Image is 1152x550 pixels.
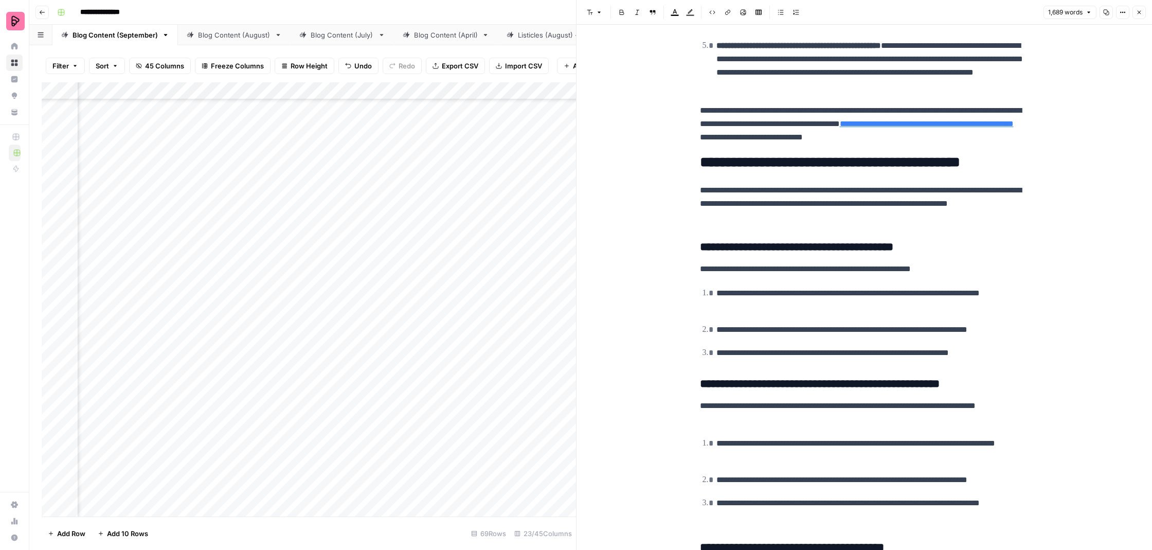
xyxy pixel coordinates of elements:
button: Undo [338,58,379,74]
button: 1,689 words [1043,6,1096,19]
button: Help + Support [6,529,23,546]
a: Browse [6,55,23,71]
span: Import CSV [505,61,542,71]
span: Freeze Columns [211,61,264,71]
a: Usage [6,513,23,529]
a: Blog Content (July) [291,25,394,45]
span: Add Row [57,528,85,539]
span: Redo [399,61,415,71]
div: 69 Rows [467,525,510,542]
span: Filter [52,61,69,71]
a: Your Data [6,104,23,120]
div: Blog Content (September) [73,30,158,40]
button: Add Column [557,58,619,74]
button: Export CSV [426,58,485,74]
button: Sort [89,58,125,74]
button: Redo [383,58,422,74]
button: Import CSV [489,58,549,74]
span: Add 10 Rows [107,528,148,539]
a: Opportunities [6,87,23,104]
button: Filter [46,58,85,74]
img: Preply Logo [6,12,25,30]
a: Insights [6,71,23,87]
span: 1,689 words [1048,8,1083,17]
span: Row Height [291,61,328,71]
a: Listicles (August) - WIP [498,25,613,45]
span: Export CSV [442,61,478,71]
a: Settings [6,496,23,513]
button: Row Height [275,58,334,74]
a: Blog Content (September) [52,25,178,45]
a: Blog Content (August) [178,25,291,45]
a: Blog Content (April) [394,25,498,45]
div: Listicles (August) - WIP [518,30,593,40]
div: 23/45 Columns [510,525,576,542]
span: Undo [354,61,372,71]
a: Home [6,38,23,55]
span: 45 Columns [145,61,184,71]
button: Freeze Columns [195,58,271,74]
div: Blog Content (April) [414,30,478,40]
button: Add Row [42,525,92,542]
div: Blog Content (July) [311,30,374,40]
button: Add 10 Rows [92,525,154,542]
div: Blog Content (August) [198,30,271,40]
button: Workspace: Preply [6,8,23,34]
button: 45 Columns [129,58,191,74]
span: Sort [96,61,109,71]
